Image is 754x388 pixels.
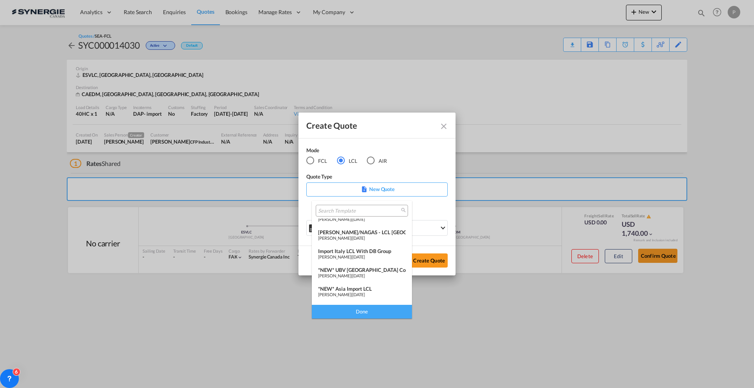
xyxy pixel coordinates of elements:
[312,305,412,319] div: Done
[318,208,399,215] input: Search Template
[318,292,406,297] div: |
[318,254,406,259] div: |
[318,273,351,278] span: [PERSON_NAME]
[318,286,406,292] div: *NEW* Asia Import LCL
[352,217,365,222] span: [DATE]
[352,254,365,259] span: [DATE]
[318,217,351,222] span: [PERSON_NAME]
[318,235,406,240] div: |
[352,292,365,297] span: [DATE]
[318,248,406,254] div: Import italy LCL with DB Group
[318,273,406,278] div: |
[318,267,406,273] div: *NEW* UBV [GEOGRAPHIC_DATA] consol LCL
[352,235,365,240] span: [DATE]
[352,273,365,278] span: [DATE]
[401,207,406,213] md-icon: icon-magnify
[318,229,406,235] div: [PERSON_NAME]/NAGAS - LCL [GEOGRAPHIC_DATA]
[318,292,351,297] span: [PERSON_NAME]
[318,235,351,240] span: [PERSON_NAME]
[318,304,406,311] div: Freehand Import DAP LCL
[318,217,406,222] div: |
[318,254,351,259] span: [PERSON_NAME]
